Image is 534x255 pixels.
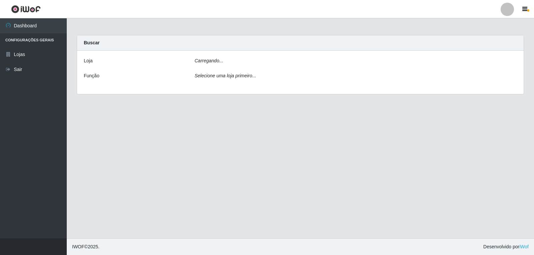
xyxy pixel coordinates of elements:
span: Desenvolvido por [483,243,529,250]
label: Função [84,72,99,79]
img: CoreUI Logo [11,5,41,13]
a: iWof [519,244,529,249]
span: © 2025 . [72,243,99,250]
span: IWOF [72,244,84,249]
i: Carregando... [195,58,223,63]
label: Loja [84,57,92,64]
strong: Buscar [84,40,99,45]
i: Selecione uma loja primeiro... [195,73,256,78]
